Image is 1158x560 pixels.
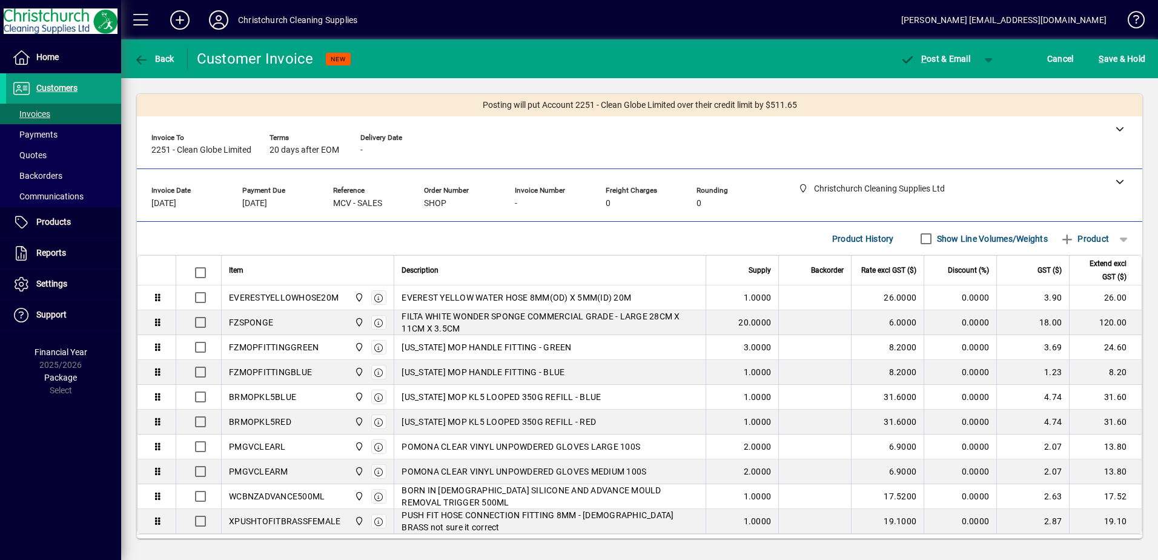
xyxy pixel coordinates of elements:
[229,316,273,328] div: FZSPONGE
[832,229,894,248] span: Product History
[351,365,365,379] span: Christchurch Cleaning Supplies Ltd
[160,9,199,31] button: Add
[351,515,365,528] span: Christchurch Cleaning Supplies Ltd
[744,490,772,502] span: 1.0000
[229,441,286,453] div: PMGVCLEARL
[12,171,62,181] span: Backorders
[744,341,772,353] span: 3.0000
[859,391,916,403] div: 31.6000
[996,335,1069,360] td: 3.69
[744,416,772,428] span: 1.0000
[229,341,319,353] div: FZMOPFITTINGGREEN
[749,264,771,277] span: Supply
[744,292,772,304] span: 1.0000
[827,228,899,250] button: Product History
[894,48,976,70] button: Post & Email
[238,10,357,30] div: Christchurch Cleaning Supplies
[333,199,382,208] span: MCV - SALES
[696,199,701,208] span: 0
[402,366,564,378] span: [US_STATE] MOP HANDLE FITTING - BLUE
[36,52,59,62] span: Home
[402,416,596,428] span: [US_STATE] MOP KL5 LOOPED 350G REFILL - RED
[351,390,365,404] span: Christchurch Cleaning Supplies Ltd
[924,509,996,533] td: 0.0000
[1069,285,1142,310] td: 26.00
[12,130,58,139] span: Payments
[151,199,176,208] span: [DATE]
[1069,509,1142,533] td: 19.10
[121,48,188,70] app-page-header-button: Back
[859,465,916,478] div: 6.9000
[229,292,339,304] div: EVERESTYELLOWHOSE20M
[6,124,121,145] a: Payments
[996,459,1069,484] td: 2.07
[229,490,325,502] div: WCBNZADVANCE500ML
[229,366,312,378] div: FZMOPFITTINGBLUE
[996,509,1069,533] td: 2.87
[270,145,339,155] span: 20 days after EOM
[859,490,916,502] div: 17.5200
[402,391,601,403] span: [US_STATE] MOP KL5 LOOPED 350G REFILL - BLUE
[197,49,314,68] div: Customer Invoice
[229,465,288,478] div: PMGVCLEARM
[351,316,365,329] span: Christchurch Cleaning Supplies Ltd
[1099,49,1145,68] span: ave & Hold
[6,165,121,186] a: Backorders
[1044,48,1077,70] button: Cancel
[606,199,610,208] span: 0
[901,10,1107,30] div: [PERSON_NAME] [EMAIL_ADDRESS][DOMAIN_NAME]
[996,435,1069,459] td: 2.07
[1060,229,1109,248] span: Product
[935,233,1048,245] label: Show Line Volumes/Weights
[996,410,1069,435] td: 4.74
[402,292,631,304] span: EVEREST YELLOW WATER HOSE 8MM(OD) X 5MM(ID) 20M
[924,410,996,435] td: 0.0000
[351,465,365,478] span: Christchurch Cleaning Supplies Ltd
[36,279,67,288] span: Settings
[859,292,916,304] div: 26.0000
[351,415,365,428] span: Christchurch Cleaning Supplies Ltd
[6,42,121,73] a: Home
[859,316,916,328] div: 6.0000
[229,391,296,403] div: BRMOPKL5BLUE
[360,145,363,155] span: -
[6,207,121,238] a: Products
[44,373,77,382] span: Package
[924,459,996,484] td: 0.0000
[738,316,771,328] span: 20.0000
[424,199,446,208] span: SHOP
[1069,310,1142,335] td: 120.00
[515,199,517,208] span: -
[861,264,916,277] span: Rate excl GST ($)
[744,391,772,403] span: 1.0000
[12,109,50,119] span: Invoices
[1069,410,1142,435] td: 31.60
[744,366,772,378] span: 1.0000
[1069,385,1142,410] td: 31.60
[351,291,365,304] span: Christchurch Cleaning Supplies Ltd
[1099,54,1103,64] span: S
[744,515,772,527] span: 1.0000
[1119,2,1143,42] a: Knowledge Base
[351,490,365,503] span: Christchurch Cleaning Supplies Ltd
[199,9,238,31] button: Profile
[1047,49,1074,68] span: Cancel
[1069,335,1142,360] td: 24.60
[1069,360,1142,385] td: 8.20
[402,264,438,277] span: Description
[996,360,1069,385] td: 1.23
[924,335,996,360] td: 0.0000
[402,441,640,453] span: POMONA CLEAR VINYL UNPOWDERED GLOVES LARGE 100S
[859,341,916,353] div: 8.2000
[242,199,267,208] span: [DATE]
[12,192,84,201] span: Communications
[229,264,243,277] span: Item
[924,360,996,385] td: 0.0000
[402,465,646,478] span: POMONA CLEAR VINYL UNPOWDERED GLOVES MEDIUM 100S
[229,515,340,527] div: XPUSHTOFITBRASSFEMALE
[859,416,916,428] div: 31.6000
[744,465,772,478] span: 2.0000
[1037,264,1062,277] span: GST ($)
[921,54,927,64] span: P
[924,310,996,335] td: 0.0000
